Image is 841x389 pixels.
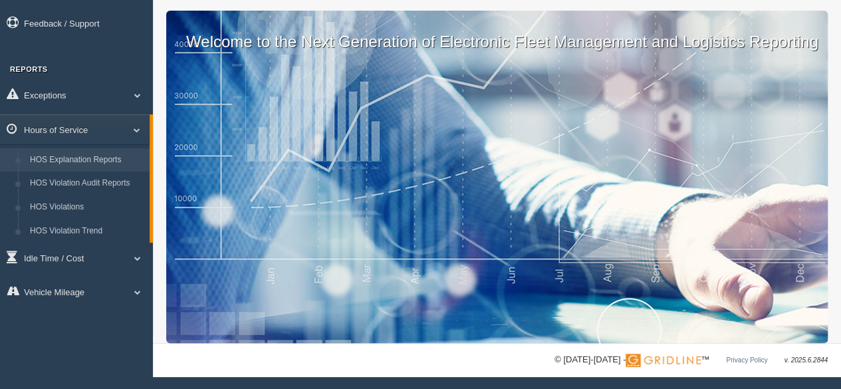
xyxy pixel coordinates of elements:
a: Privacy Policy [726,356,767,364]
a: HOS Explanation Reports [24,148,150,172]
a: HOS Violation Trend [24,219,150,243]
span: v. 2025.6.2844 [784,356,828,364]
p: Welcome to the Next Generation of Electronic Fleet Management and Logistics Reporting [166,11,828,53]
img: Gridline [626,354,701,367]
a: HOS Violation Audit Reports [24,172,150,195]
a: HOS Violations [24,195,150,219]
div: © [DATE]-[DATE] - ™ [554,353,828,367]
